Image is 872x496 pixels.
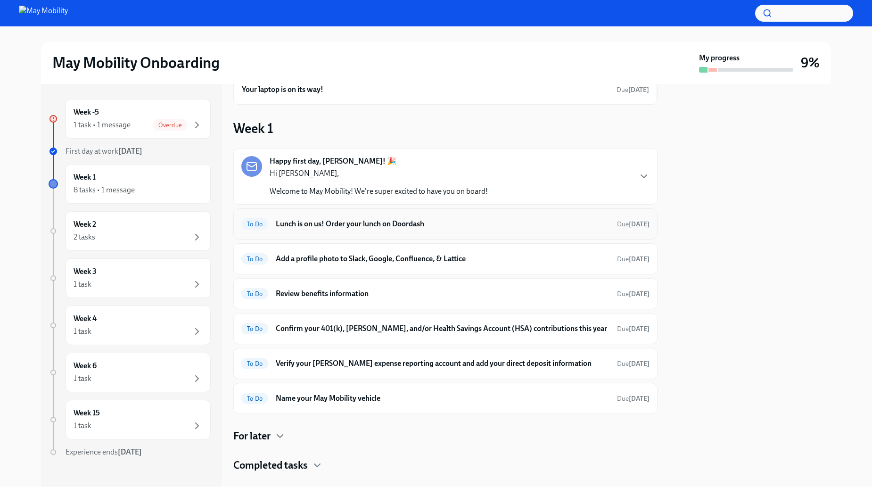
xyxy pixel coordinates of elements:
h6: Confirm your 401(k), [PERSON_NAME], and/or Health Savings Account (HSA) contributions this year [276,323,609,334]
h3: Week 1 [233,120,273,137]
h6: Review benefits information [276,289,609,299]
h6: Verify your [PERSON_NAME] expense reporting account and add your direct deposit information [276,358,609,369]
a: To DoVerify your [PERSON_NAME] expense reporting account and add your direct deposit informationD... [241,356,650,371]
div: Completed tasks [233,458,658,472]
a: Week -51 task • 1 messageOverdue [49,99,211,139]
span: Due [617,220,650,228]
span: Due [617,255,650,263]
a: To DoReview benefits informationDue[DATE] [241,286,650,301]
span: August 22nd, 2025 06:00 [617,85,649,94]
span: To Do [241,256,268,263]
span: To Do [241,360,268,367]
span: September 26th, 2025 06:00 [617,255,650,264]
a: Week 18 tasks • 1 message [49,164,211,204]
strong: [DATE] [628,86,649,94]
span: September 23rd, 2025 06:00 [617,289,650,298]
span: To Do [241,395,268,402]
p: Welcome to May Mobility! We're super excited to have you on board! [270,186,488,197]
span: October 6th, 2025 06:00 [617,324,650,333]
span: To Do [241,325,268,332]
h2: May Mobility Onboarding [52,53,220,72]
h6: Week 4 [74,314,97,324]
a: Week 151 task [49,400,211,439]
span: September 26th, 2025 06:00 [617,359,650,368]
a: First day at work[DATE] [49,146,211,157]
span: Due [617,325,650,333]
h6: Week -5 [74,107,99,117]
strong: My progress [699,53,740,63]
div: 1 task • 1 message [74,120,131,130]
span: Overdue [153,122,188,129]
strong: [DATE] [629,325,650,333]
strong: [DATE] [629,255,650,263]
strong: [DATE] [629,290,650,298]
a: Week 41 task [49,306,211,345]
p: Hi [PERSON_NAME], [270,168,488,179]
strong: [DATE] [118,147,142,156]
a: To DoAdd a profile photo to Slack, Google, Confluence, & LatticeDue[DATE] [241,251,650,266]
div: For later [233,429,658,443]
h3: 9% [801,54,820,71]
h6: Week 15 [74,408,100,418]
a: Week 61 task [49,353,211,392]
strong: [DATE] [629,395,650,403]
a: Week 22 tasks [49,211,211,251]
span: Due [617,395,650,403]
h4: Completed tasks [233,458,308,472]
h6: Week 1 [74,172,96,182]
span: Due [617,86,649,94]
strong: [DATE] [118,447,142,456]
div: 1 task [74,373,91,384]
div: 1 task [74,421,91,431]
span: September 25th, 2025 06:00 [617,220,650,229]
h6: Week 2 [74,219,96,230]
span: To Do [241,221,268,228]
span: Experience ends [66,447,142,456]
a: To DoLunch is on us! Order your lunch on DoordashDue[DATE] [241,216,650,231]
img: May Mobility [19,6,68,21]
strong: [DATE] [629,220,650,228]
div: 1 task [74,279,91,289]
span: Due [617,360,650,368]
h6: Week 3 [74,266,97,277]
a: To DoName your May Mobility vehicleDue[DATE] [241,391,650,406]
h6: Lunch is on us! Order your lunch on Doordash [276,219,609,229]
strong: [DATE] [629,360,650,368]
div: 1 task [74,326,91,337]
h4: For later [233,429,271,443]
a: Your laptop is on its way!Due[DATE] [242,83,649,97]
a: To DoConfirm your 401(k), [PERSON_NAME], and/or Health Savings Account (HSA) contributions this y... [241,321,650,336]
h6: Your laptop is on its way! [242,84,323,95]
span: Due [617,290,650,298]
div: 8 tasks • 1 message [74,185,135,195]
h6: Add a profile photo to Slack, Google, Confluence, & Lattice [276,254,609,264]
a: Week 31 task [49,258,211,298]
span: October 19th, 2025 06:00 [617,394,650,403]
h6: Name your May Mobility vehicle [276,393,609,404]
h6: Week 6 [74,361,97,371]
strong: Happy first day, [PERSON_NAME]! 🎉 [270,156,396,166]
div: 2 tasks [74,232,95,242]
span: First day at work [66,147,142,156]
span: To Do [241,290,268,298]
